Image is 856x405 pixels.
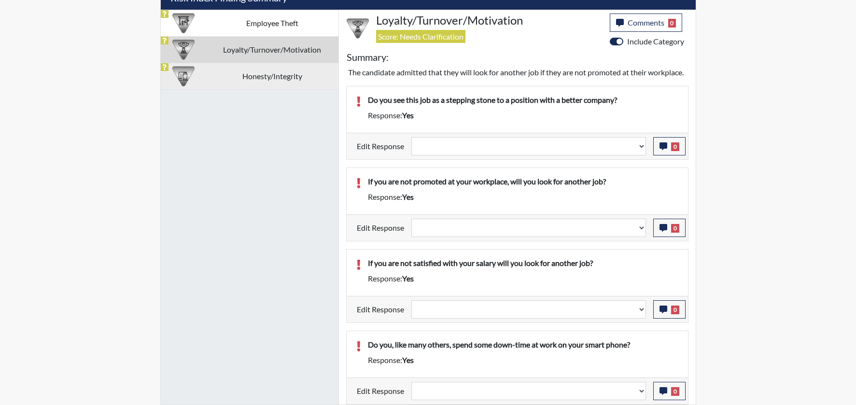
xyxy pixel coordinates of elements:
span: 0 [668,19,676,28]
p: Do you see this job as a stepping stone to a position with a better company? [368,94,678,106]
img: CATEGORY%20ICON-17.40ef8247.png [347,17,369,40]
h4: Loyalty/Turnover/Motivation [376,14,603,28]
span: yes [402,192,414,201]
div: Response: [361,110,686,121]
div: Update the test taker's response, the change might impact the score [404,137,653,155]
h5: Summary: [347,51,389,63]
span: Score: Needs Clarification [376,30,465,43]
div: Response: [361,191,686,203]
div: Response: [361,354,686,366]
button: 0 [653,382,686,400]
img: CATEGORY%20ICON-11.a5f294f4.png [172,65,195,87]
img: CATEGORY%20ICON-17.40ef8247.png [172,39,195,61]
label: Include Category [627,36,684,47]
span: 0 [671,306,679,314]
button: 0 [653,219,686,237]
span: yes [402,274,414,283]
td: Loyalty/Turnover/Motivation [206,36,338,63]
p: If you are not satisfied with your salary will you look for another job? [368,257,678,269]
label: Edit Response [357,300,404,319]
div: Update the test taker's response, the change might impact the score [404,382,653,400]
td: Employee Theft [206,10,338,36]
button: Comments0 [610,14,683,32]
label: Edit Response [357,219,404,237]
img: CATEGORY%20ICON-07.58b65e52.png [172,12,195,34]
span: yes [402,111,414,120]
label: Edit Response [357,137,404,155]
label: Edit Response [357,382,404,400]
span: yes [402,355,414,364]
span: Comments [628,18,664,27]
div: Update the test taker's response, the change might impact the score [404,300,653,319]
p: Do you, like many others, spend some down-time at work on your smart phone? [368,339,678,350]
p: The candidate admitted that they will look for another job if they are not promoted at their work... [348,67,687,78]
td: Honesty/Integrity [206,63,338,89]
button: 0 [653,300,686,319]
span: 0 [671,142,679,151]
div: Update the test taker's response, the change might impact the score [404,219,653,237]
span: 0 [671,387,679,396]
span: 0 [671,224,679,233]
p: If you are not promoted at your workplace, will you look for another job? [368,176,678,187]
button: 0 [653,137,686,155]
div: Response: [361,273,686,284]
